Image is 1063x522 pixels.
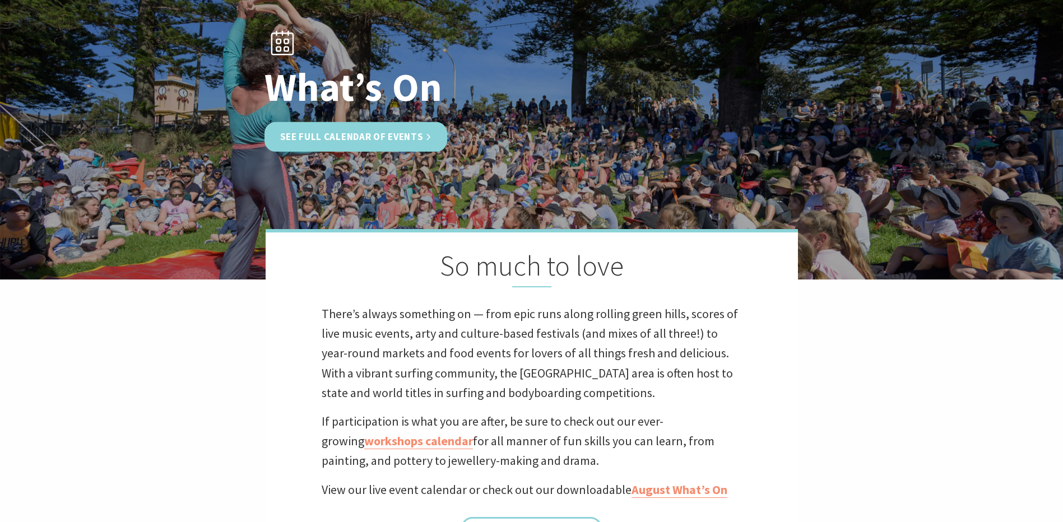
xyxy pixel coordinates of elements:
[264,66,581,109] h1: What’s On
[322,412,742,471] p: If participation is what you are after, be sure to check out our ever-growing for all manner of f...
[632,482,727,498] a: August What’s On
[322,249,742,287] h2: So much to love
[322,304,742,403] p: There’s always something on — from epic runs along rolling green hills, scores of live music even...
[322,480,742,500] p: View our live event calendar or check out our downloadable
[364,433,473,449] a: workshops calendar
[264,122,448,152] a: See Full Calendar of Events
